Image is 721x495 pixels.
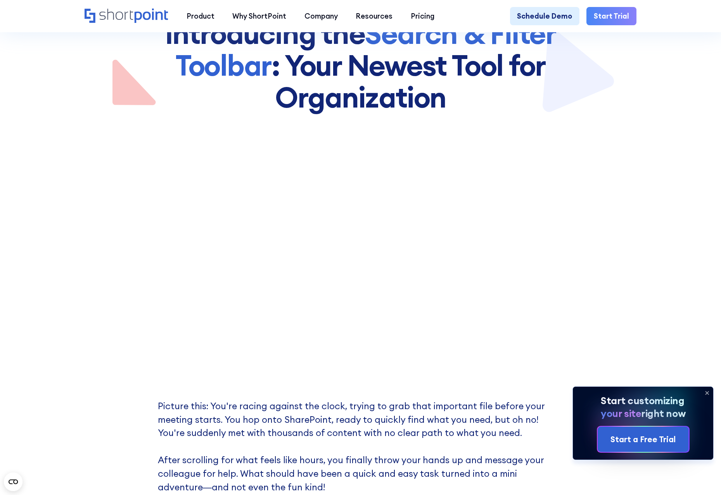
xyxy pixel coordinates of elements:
a: Home [85,9,168,24]
iframe: Chat Widget [682,458,721,495]
div: Pricing [411,11,434,22]
a: Start Trial [586,7,636,25]
div: Company [304,11,338,22]
a: Company [296,7,347,25]
span: Search & Filter Toolbar [175,15,556,83]
div: Resources [356,11,392,22]
div: Start a Free Trial [610,433,676,445]
a: Product [178,7,223,25]
div: Why ShortPoint [232,11,286,22]
a: Resources [347,7,401,25]
a: Schedule Demo [510,7,579,25]
h1: Introducing the : Your Newest Too﻿l for Organization [144,18,577,113]
a: Why ShortPoint [223,7,295,25]
iframe: How to Use the Search and Filter Toolbar [158,142,564,370]
a: Start a Free Trial [598,427,689,452]
a: Pricing [402,7,443,25]
div: Product [187,11,214,22]
button: Open CMP widget [4,472,22,491]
